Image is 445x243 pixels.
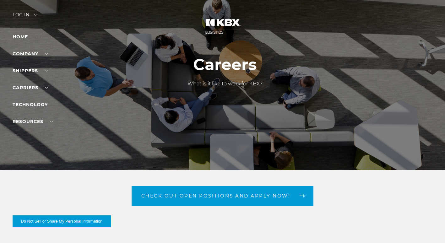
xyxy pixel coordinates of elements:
h1: Careers [187,56,263,74]
a: Carriers [13,85,48,90]
a: Check out open positions and apply now! arrow arrow [132,186,314,206]
a: RESOURCES [13,119,53,124]
img: arrow [34,14,38,16]
a: Company [13,51,48,57]
a: SHIPPERS [13,68,48,73]
a: Home [13,34,28,40]
div: Log in [13,13,38,22]
span: Check out open positions and apply now! [141,193,290,198]
a: Technology [13,102,48,107]
img: kbx logo [199,13,246,40]
p: What is it like to work for KBX? [187,80,263,88]
button: Do Not Sell or Share My Personal Information [13,215,111,227]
